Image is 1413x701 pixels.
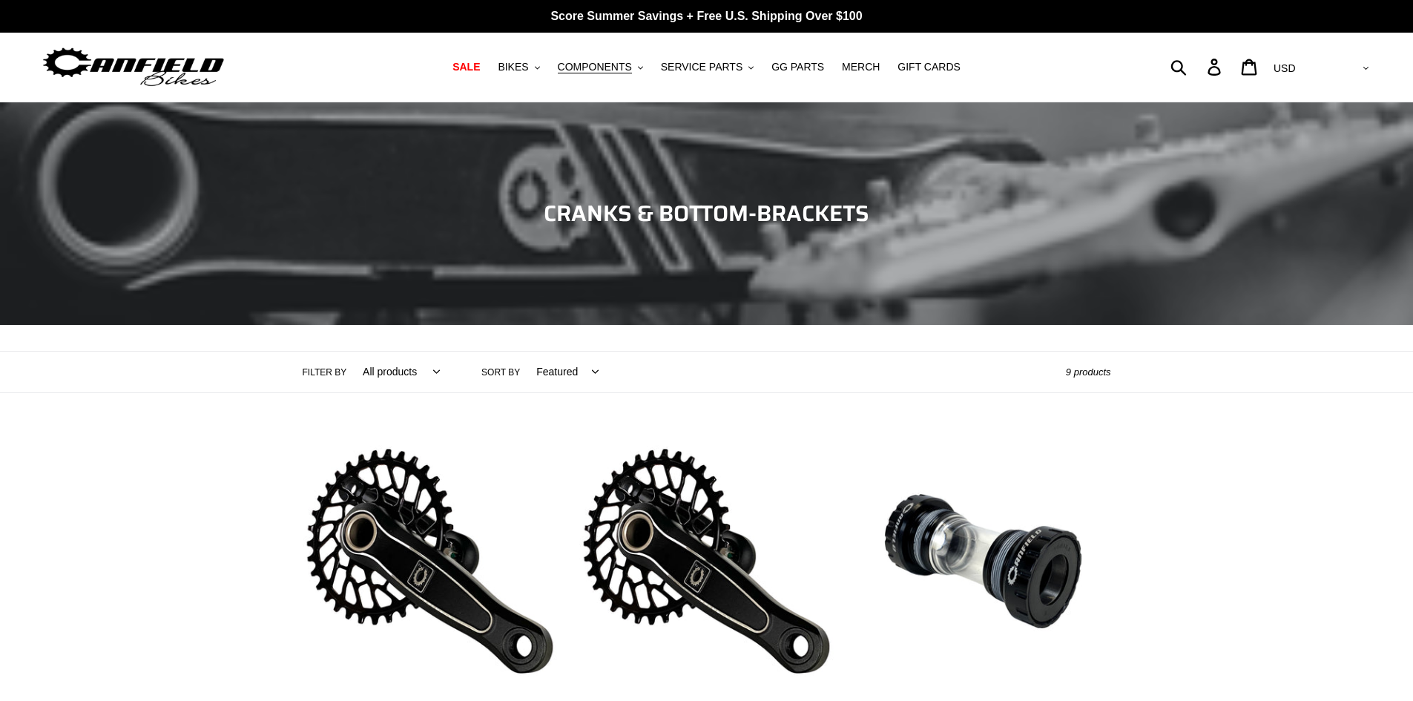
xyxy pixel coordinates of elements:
span: SALE [452,61,480,73]
img: Canfield Bikes [41,44,226,90]
input: Search [1179,50,1216,83]
a: SALE [445,57,487,77]
span: COMPONENTS [558,61,632,73]
button: COMPONENTS [550,57,650,77]
span: GG PARTS [771,61,824,73]
span: CRANKS & BOTTOM-BRACKETS [544,196,869,231]
a: GIFT CARDS [890,57,968,77]
span: BIKES [498,61,528,73]
span: GIFT CARDS [897,61,961,73]
a: MERCH [834,57,887,77]
span: 9 products [1066,366,1111,378]
button: BIKES [490,57,547,77]
button: SERVICE PARTS [653,57,761,77]
label: Filter by [303,366,347,379]
label: Sort by [481,366,520,379]
span: SERVICE PARTS [661,61,742,73]
span: MERCH [842,61,880,73]
a: GG PARTS [764,57,831,77]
